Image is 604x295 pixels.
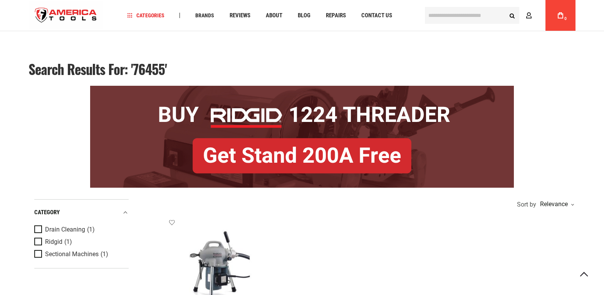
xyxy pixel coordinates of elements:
img: BOGO: Buy RIDGID® 1224 Threader, Get Stand 200A Free! [90,86,514,188]
span: Search results for: '76455' [29,59,167,79]
a: Contact Us [358,10,396,21]
div: Relevance [538,201,574,207]
a: About [262,10,286,21]
a: Repairs [322,10,349,21]
a: Blog [294,10,314,21]
span: Contact Us [361,13,392,18]
span: Categories [128,13,164,18]
span: 0 [564,17,567,21]
a: Brands [192,10,218,21]
span: (1) [87,227,95,233]
span: (1) [64,239,72,245]
div: Product Filters [34,199,129,268]
span: Ridgid [45,238,62,245]
a: BOGO: Buy RIDGID® 1224 Threader, Get Stand 200A Free! [90,86,514,92]
div: category [34,207,129,218]
img: America Tools [29,1,103,30]
a: store logo [29,1,103,30]
a: Sectional Machines (1) [34,250,127,258]
button: Search [505,8,519,23]
span: Brands [195,13,214,18]
a: Reviews [226,10,254,21]
a: Drain Cleaning (1) [34,225,127,234]
span: Sectional Machines [45,251,99,258]
a: Categories [124,10,168,21]
span: Reviews [230,13,250,18]
span: (1) [101,251,108,258]
span: Drain Cleaning [45,226,85,233]
span: Repairs [326,13,346,18]
a: Ridgid (1) [34,238,127,246]
span: Sort by [517,202,536,208]
span: About [266,13,282,18]
span: Blog [298,13,310,18]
